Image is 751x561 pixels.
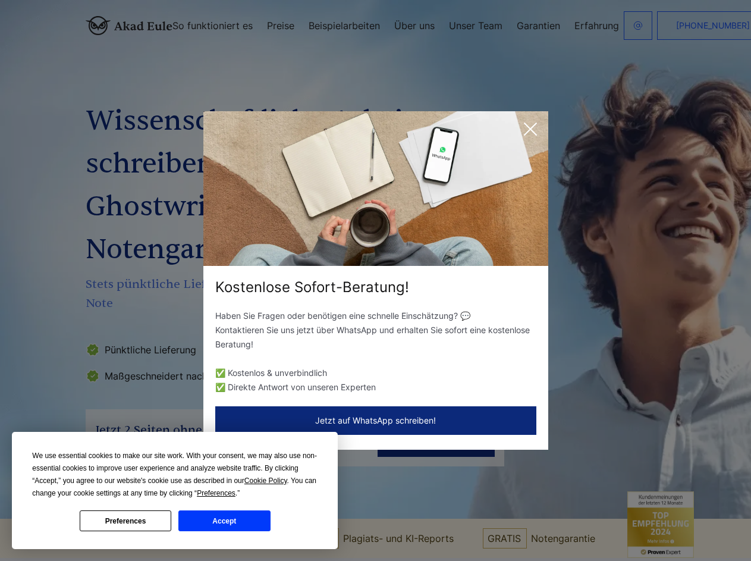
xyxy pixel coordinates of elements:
[32,450,318,500] div: We use essential cookies to make our site work. With your consent, we may also use non-essential ...
[203,111,548,266] img: exit
[309,21,380,30] a: Beispielarbeiten
[394,21,435,30] a: Über uns
[197,489,235,497] span: Preferences
[574,21,619,30] a: Erfahrung
[215,406,536,435] button: Jetzt auf WhatsApp schreiben!
[449,21,502,30] a: Unser Team
[215,366,536,380] li: ✅ Kostenlos & unverbindlich
[676,21,750,30] span: [PHONE_NUMBER]
[80,510,171,531] button: Preferences
[215,380,536,394] li: ✅ Direkte Antwort von unseren Experten
[172,21,253,30] a: So funktioniert es
[203,278,548,297] div: Kostenlose Sofort-Beratung!
[244,477,287,485] span: Cookie Policy
[12,432,338,549] div: Cookie Consent Prompt
[215,309,536,352] p: Haben Sie Fragen oder benötigen eine schnelle Einschätzung? 💬 Kontaktieren Sie uns jetzt über Wha...
[633,21,643,30] img: email
[267,21,294,30] a: Preise
[178,510,270,531] button: Accept
[86,16,172,35] img: logo
[517,21,560,30] a: Garantien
